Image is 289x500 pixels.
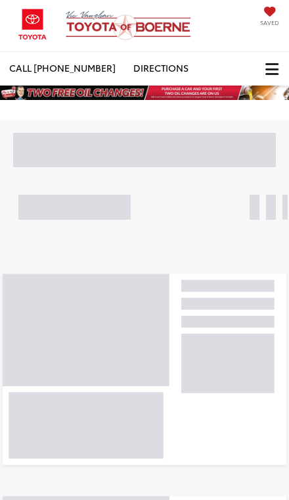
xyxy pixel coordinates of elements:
[33,61,116,74] span: [PHONE_NUMBER]
[124,51,198,85] a: Directions
[255,52,289,86] button: Click to show site navigation
[260,11,279,27] a: My Saved Vehicles
[9,61,32,74] font: Call
[260,18,279,27] span: Saved
[10,5,56,44] img: Toyota
[65,10,198,41] img: Vic Vaughan Toyota of Boerne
